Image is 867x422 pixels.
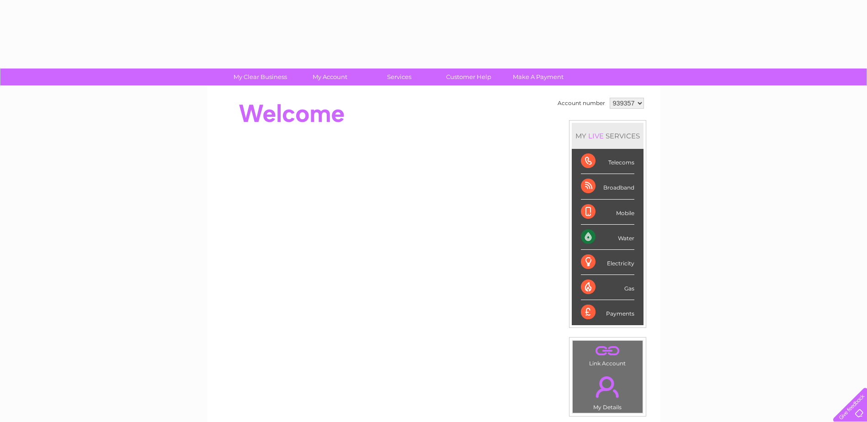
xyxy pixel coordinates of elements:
[575,371,640,403] a: .
[581,149,634,174] div: Telecoms
[292,69,367,85] a: My Account
[431,69,506,85] a: Customer Help
[500,69,576,85] a: Make A Payment
[555,95,607,111] td: Account number
[572,340,643,369] td: Link Account
[586,132,606,140] div: LIVE
[223,69,298,85] a: My Clear Business
[581,225,634,250] div: Water
[581,300,634,325] div: Payments
[581,275,634,300] div: Gas
[581,174,634,199] div: Broadband
[362,69,437,85] a: Services
[575,343,640,359] a: .
[572,369,643,413] td: My Details
[581,200,634,225] div: Mobile
[572,123,644,149] div: MY SERVICES
[581,250,634,275] div: Electricity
